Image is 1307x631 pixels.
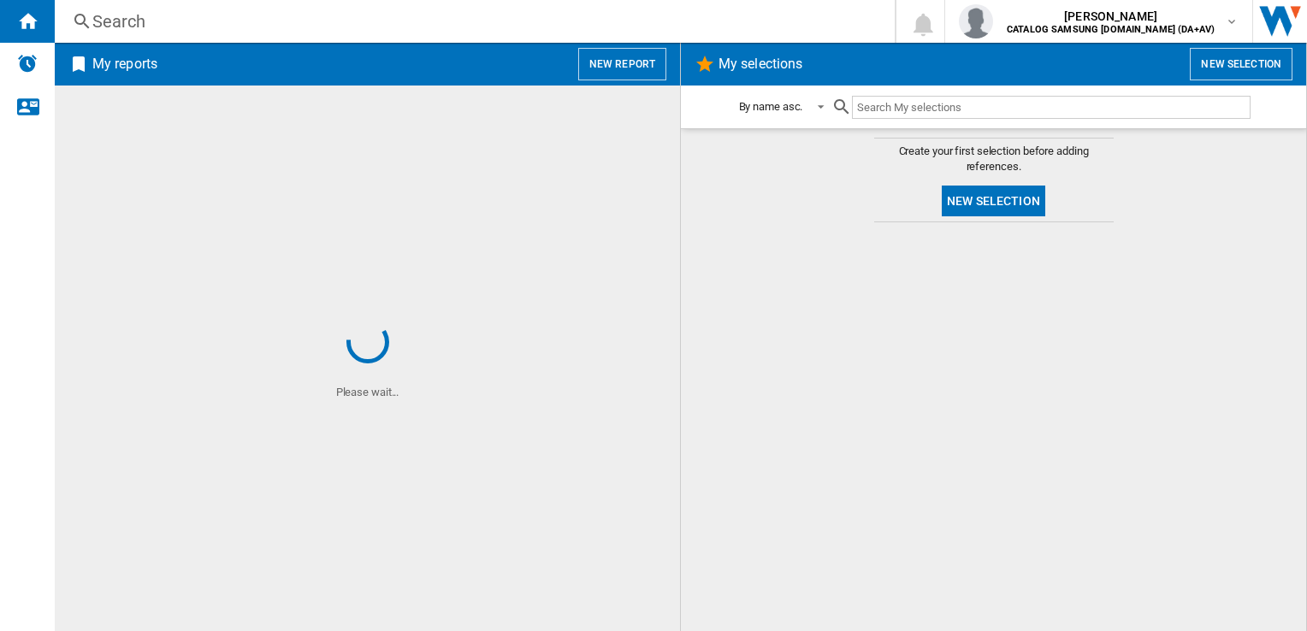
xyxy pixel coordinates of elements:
button: New selection [1190,48,1292,80]
button: New report [578,48,666,80]
div: Search [92,9,850,33]
span: [PERSON_NAME] [1007,8,1215,25]
span: Create your first selection before adding references. [874,144,1114,174]
h2: My selections [715,48,806,80]
img: alerts-logo.svg [17,53,38,74]
button: New selection [942,186,1045,216]
b: CATALOG SAMSUNG [DOMAIN_NAME] (DA+AV) [1007,24,1215,35]
img: profile.jpg [959,4,993,38]
input: Search My selections [852,96,1250,119]
div: By name asc. [739,100,803,113]
h2: My reports [89,48,161,80]
ng-transclude: Please wait... [336,386,399,398]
